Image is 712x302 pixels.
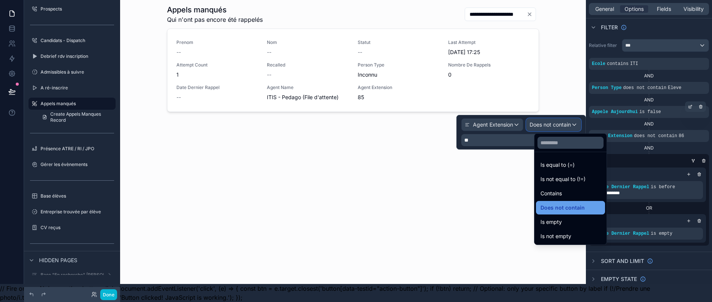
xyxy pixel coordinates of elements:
[589,73,709,79] div: AND
[540,232,571,241] span: Is not empty
[176,71,258,79] span: 1
[29,98,116,110] a: Appels manqués
[41,101,111,107] label: Appels manqués
[448,71,530,79] span: 0
[540,160,575,169] span: Is equal to (=)
[41,209,114,215] label: Entreprise trouvée par élève
[267,39,348,45] span: Nom
[540,217,562,226] span: Is empty
[167,5,263,15] h1: Appels manqués
[167,15,263,24] span: Qui n'ont pas encore été rappelés
[176,39,258,45] span: Prenom
[540,189,562,198] span: Contains
[29,206,116,218] a: Entreprise trouvée par élève
[634,133,677,139] span: does not contain
[448,48,530,56] span: [DATE] 17:25
[29,143,116,155] a: Présence ATRE / RI / JPO
[448,62,530,68] span: Nombre De Rappels
[41,146,114,152] label: Présence ATRE / RI / JPO
[668,85,681,91] span: Eleve
[540,203,585,212] span: Does not contain
[589,97,709,103] div: AND
[29,82,116,94] a: A ré-inscrire
[358,85,439,91] span: Agent Extension
[592,61,605,66] span: Ecole
[167,29,539,112] a: Prenom--Nom--Statut--Last Attempt[DATE] 17:25Attempt Count1Recalled--Person TypeInconnuNombre De ...
[589,121,709,127] div: AND
[29,190,116,202] a: Base élèves
[176,94,181,101] span: --
[592,85,622,91] span: Person Type
[601,257,644,265] span: Sort And Limit
[50,111,111,123] span: Create Appels Manques Record
[601,24,618,31] span: Filter
[598,184,649,190] span: Date Dernier Rappel
[267,48,271,56] span: --
[267,94,348,101] span: ITIS - Pedago (File d'attente)
[625,5,644,13] span: Options
[623,85,666,91] span: does not contain
[527,11,536,17] button: Clear
[639,109,661,115] span: is false
[41,162,114,168] label: Gérer les évènements
[589,145,709,151] div: AND
[651,184,675,190] span: is before
[267,62,348,68] span: Recalled
[41,6,114,12] label: Prospects
[683,5,704,13] span: Visibility
[657,5,671,13] span: Fields
[29,222,116,234] a: CV reçus
[39,257,77,264] span: Hidden pages
[267,85,348,91] span: Agent Name
[176,62,258,68] span: Attempt Count
[29,159,116,171] a: Gérer les évènements
[358,94,439,101] span: 85
[29,50,116,62] a: Debrief rdv inscription
[29,66,116,78] a: Admissibles à suivre
[267,71,271,79] span: --
[41,69,114,75] label: Admissibles à suivre
[651,231,673,236] span: is empty
[41,38,114,44] label: Candidats - Dispatch
[41,193,114,199] label: Base élèves
[176,85,258,91] span: Date Dernier Rappel
[595,5,614,13] span: General
[38,111,116,123] a: Create Appels Manques Record
[41,225,114,231] label: CV reçus
[358,39,439,45] span: Statut
[592,133,632,139] span: Agent Extension
[607,61,629,66] span: contains
[679,133,684,139] span: 86
[358,62,439,68] span: Person Type
[29,35,116,47] a: Candidats - Dispatch
[41,85,114,91] label: A ré-inscrire
[598,231,649,236] span: Date Dernier Rappel
[176,48,181,56] span: --
[29,3,116,15] a: Prospects
[630,61,638,66] span: ITI
[589,42,619,48] label: Relative filter
[540,175,586,184] span: Is not equal to (!=)
[41,53,114,59] label: Debrief rdv inscription
[358,71,439,79] span: Inconnu
[592,205,706,211] div: OR
[592,109,638,115] span: Appele Aujourdhui
[448,39,530,45] span: Last Attempt
[358,48,362,56] span: --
